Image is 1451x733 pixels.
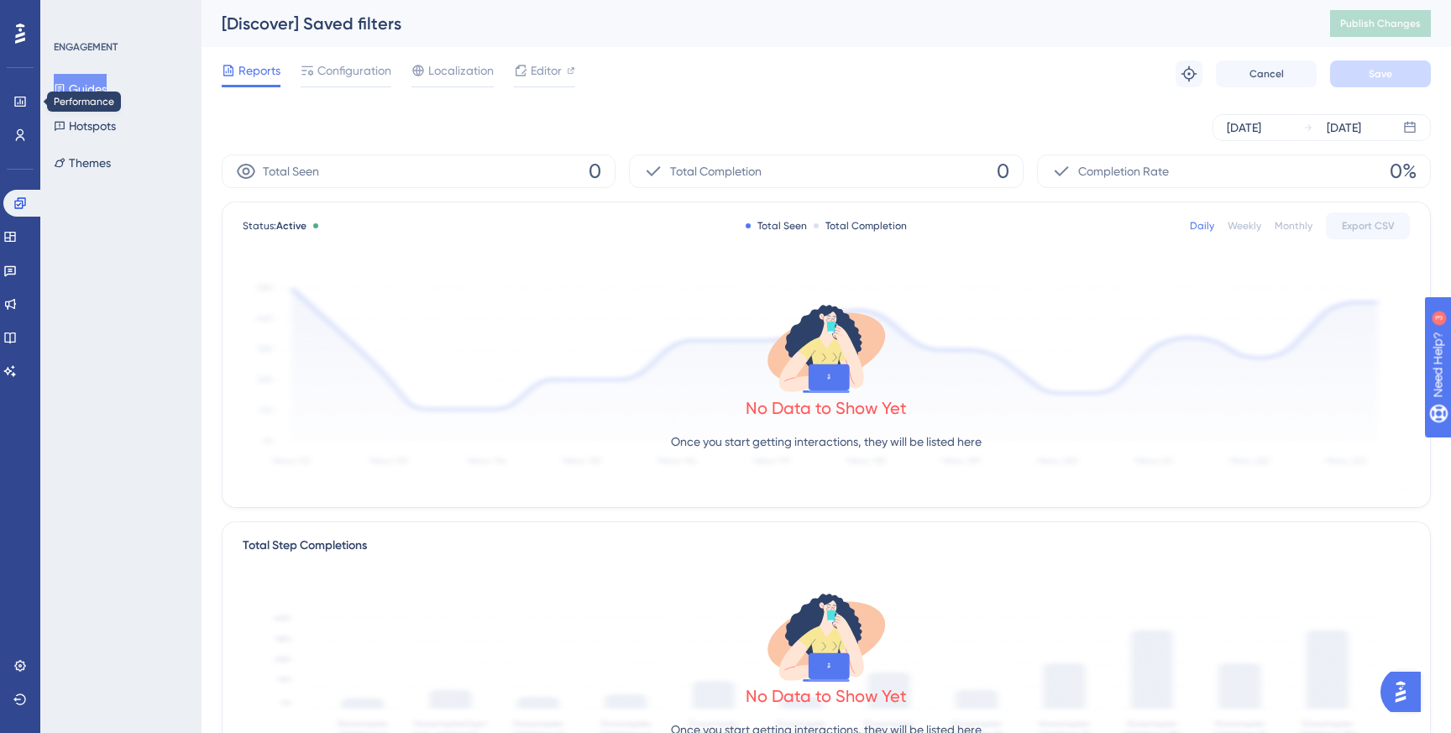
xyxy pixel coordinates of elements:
div: Total Seen [746,219,807,233]
span: Need Help? [39,4,105,24]
button: Hotspots [54,111,116,141]
div: ENGAGEMENT [54,40,118,54]
span: Localization [428,60,494,81]
span: Save [1369,67,1392,81]
div: No Data to Show Yet [746,396,907,420]
button: Publish Changes [1330,10,1431,37]
div: Total Completion [814,219,907,233]
span: 0 [589,158,601,185]
span: Active [276,220,306,232]
span: Configuration [317,60,391,81]
div: Monthly [1275,219,1312,233]
div: [DATE] [1227,118,1261,138]
span: Publish Changes [1340,17,1421,30]
iframe: UserGuiding AI Assistant Launcher [1380,667,1431,717]
span: Total Seen [263,161,319,181]
span: Total Completion [670,161,762,181]
button: Save [1330,60,1431,87]
div: Weekly [1228,219,1261,233]
button: Themes [54,148,111,178]
button: Export CSV [1326,212,1410,239]
button: Cancel [1216,60,1317,87]
div: Total Step Completions [243,536,367,556]
span: Export CSV [1342,219,1395,233]
div: [DATE] [1327,118,1361,138]
span: Status: [243,219,306,233]
span: Reports [238,60,280,81]
span: Cancel [1249,67,1284,81]
div: [Discover] Saved filters [222,12,1288,35]
span: 0% [1390,158,1417,185]
button: Guides [54,74,107,104]
p: Once you start getting interactions, they will be listed here [671,432,982,452]
div: No Data to Show Yet [746,684,907,708]
span: Editor [531,60,562,81]
span: 0 [997,158,1009,185]
div: Daily [1190,219,1214,233]
span: Completion Rate [1078,161,1169,181]
div: 3 [117,8,122,22]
